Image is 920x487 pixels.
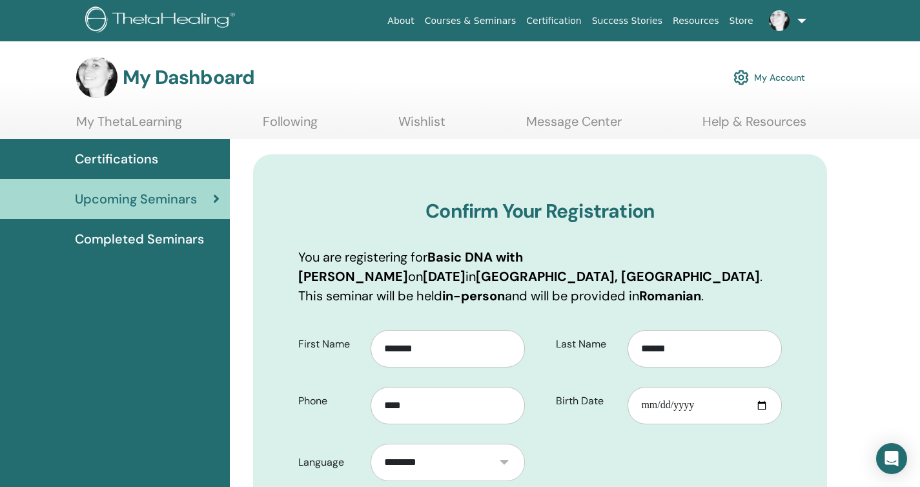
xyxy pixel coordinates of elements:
[442,287,505,304] b: in-person
[546,332,628,357] label: Last Name
[298,247,782,306] p: You are registering for on in . This seminar will be held and will be provided in .
[289,450,371,475] label: Language
[526,114,622,139] a: Message Center
[382,9,419,33] a: About
[733,63,805,92] a: My Account
[769,10,790,31] img: default.jpg
[75,229,204,249] span: Completed Seminars
[75,189,197,209] span: Upcoming Seminars
[75,149,158,169] span: Certifications
[733,67,749,88] img: cog.svg
[668,9,724,33] a: Resources
[85,6,240,36] img: logo.png
[76,114,182,139] a: My ThetaLearning
[289,389,371,413] label: Phone
[639,287,701,304] b: Romanian
[76,57,118,98] img: default.jpg
[423,268,465,285] b: [DATE]
[263,114,318,139] a: Following
[289,332,371,357] label: First Name
[521,9,586,33] a: Certification
[298,200,782,223] h3: Confirm Your Registration
[876,443,907,474] div: Open Intercom Messenger
[123,66,254,89] h3: My Dashboard
[546,389,628,413] label: Birth Date
[476,268,760,285] b: [GEOGRAPHIC_DATA], [GEOGRAPHIC_DATA]
[587,9,668,33] a: Success Stories
[724,9,759,33] a: Store
[702,114,806,139] a: Help & Resources
[398,114,445,139] a: Wishlist
[420,9,522,33] a: Courses & Seminars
